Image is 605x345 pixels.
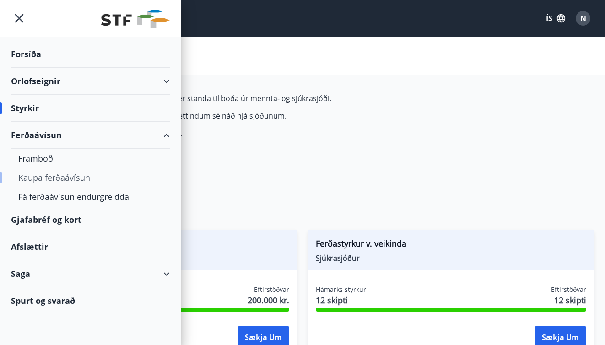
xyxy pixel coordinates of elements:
[316,285,366,294] span: Hámarks styrkur
[11,41,170,68] div: Forsíða
[11,233,170,260] div: Afslættir
[11,287,170,314] div: Spurt og svarað
[11,260,170,287] div: Saga
[11,10,27,27] button: menu
[11,111,443,121] p: Hámarksupphæð styrks miðast við að lágmarksréttindum sé náð hjá sjóðunum.
[551,285,586,294] span: Eftirstöðvar
[11,128,443,138] p: Fyrir frekari upplýsingar má snúa sér til skrifstofu.
[248,294,289,306] span: 200.000 kr.
[18,149,162,168] div: Framboð
[11,95,170,122] div: Styrkir
[101,10,170,28] img: union_logo
[11,206,170,233] div: Gjafabréf og kort
[316,253,586,263] span: Sjúkrasjóður
[572,7,594,29] button: N
[11,93,443,103] p: Hér fyrir neðan getur þú sótt um þá styrki sem þér standa til boða úr mennta- og sjúkrasjóði.
[11,68,170,95] div: Orlofseignir
[541,10,570,27] button: ÍS
[316,237,586,253] span: Ferðastyrkur v. veikinda
[316,294,366,306] span: 12 skipti
[18,168,162,187] div: Kaupa ferðaávísun
[554,294,586,306] span: 12 skipti
[11,122,170,149] div: Ferðaávísun
[18,187,162,206] div: Fá ferðaávísun endurgreidda
[254,285,289,294] span: Eftirstöðvar
[580,13,586,23] span: N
